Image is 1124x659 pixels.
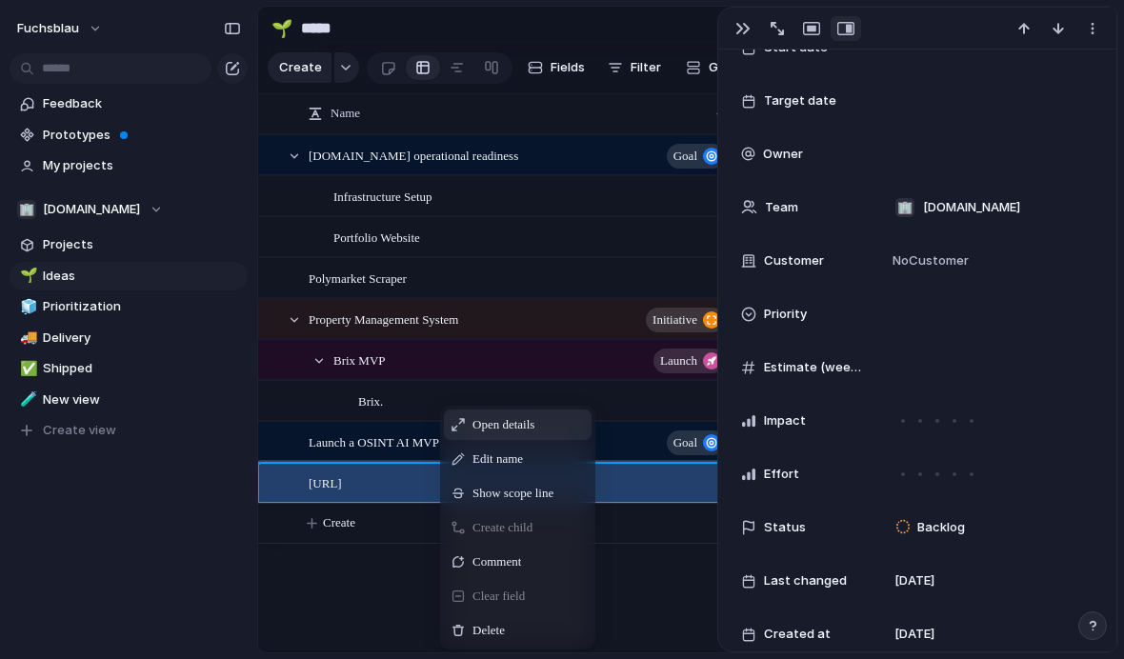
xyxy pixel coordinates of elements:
a: 🌱Ideas [10,262,248,290]
button: 🏢[DOMAIN_NAME] [10,195,248,224]
a: Projects [10,230,248,259]
span: Feedback [43,94,241,113]
button: 🌱 [17,267,36,286]
span: fuchsblau [17,19,79,38]
span: Group [709,58,746,77]
div: Context Menu [440,406,595,649]
button: fuchsblau [9,13,112,44]
span: Prototypes [43,126,241,145]
button: Fields [520,52,592,83]
span: Create view [43,421,116,440]
button: 🧪 [17,390,36,409]
a: Prototypes [10,121,248,150]
button: Group [676,52,755,83]
span: Edit name [472,449,523,469]
span: Shipped [43,359,241,378]
div: 🌱 [271,15,292,41]
div: ✅ [20,358,33,380]
span: Fields [551,58,585,77]
a: 🚚Delivery [10,324,248,352]
a: Feedback [10,90,248,118]
span: Projects [43,235,241,254]
a: My projects [10,151,248,180]
span: Show scope line [472,484,553,503]
a: ✅Shipped [10,354,248,383]
span: Prioritization [43,297,241,316]
span: Create child [472,518,532,537]
a: 🧊Prioritization [10,292,248,321]
div: 🧊 [20,296,33,318]
div: 🧪 [20,389,33,410]
a: 🧪New view [10,386,248,414]
button: 🧊 [17,297,36,316]
button: Create [268,52,331,83]
div: 🌱 [20,265,33,287]
span: Delete [472,621,505,640]
button: ✅ [17,359,36,378]
span: Clear field [472,587,525,606]
button: Create view [10,416,248,445]
span: Target date [764,91,836,110]
span: New view [43,390,241,409]
div: 🏢 [17,200,36,219]
div: 🚚 [20,327,33,349]
span: Delivery [43,329,241,348]
span: [DOMAIN_NAME] [43,200,140,219]
span: Ideas [43,267,241,286]
button: Filter [600,52,669,83]
span: My projects [43,156,241,175]
button: 🚚 [17,329,36,348]
span: Comment [472,552,521,571]
span: Filter [631,58,661,77]
button: 🌱 [267,13,297,44]
span: Open details [472,415,534,434]
span: Create [279,58,322,77]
